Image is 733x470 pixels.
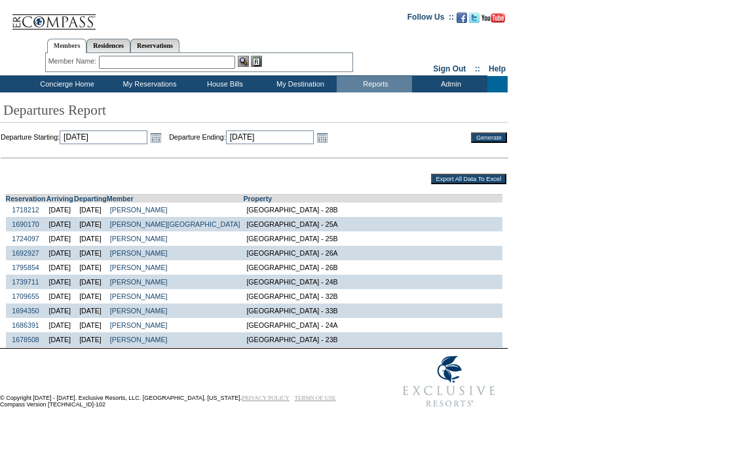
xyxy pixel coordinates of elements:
[243,231,502,246] td: [GEOGRAPHIC_DATA] - 25B
[74,289,107,304] td: [DATE]
[1,130,457,145] td: Departure Starting: Departure Ending:
[110,220,240,228] a: [PERSON_NAME][GEOGRAPHIC_DATA]
[46,260,75,275] td: [DATE]
[457,12,467,23] img: Become our fan on Facebook
[74,231,107,246] td: [DATE]
[74,304,107,318] td: [DATE]
[12,220,39,228] a: 1690170
[242,395,290,401] a: PRIVACY POLICY
[412,76,487,92] td: Admin
[481,16,505,24] a: Subscribe to our YouTube Channel
[110,307,168,315] a: [PERSON_NAME]
[111,76,186,92] td: My Reservations
[243,203,502,217] td: [GEOGRAPHIC_DATA] - 28B
[12,307,39,315] a: 1694350
[110,235,168,243] a: [PERSON_NAME]
[12,321,39,329] a: 1686391
[48,56,99,67] div: Member Name:
[46,246,75,260] td: [DATE]
[295,395,336,401] a: TERMS OF USE
[251,56,262,67] img: Reservations
[46,203,75,217] td: [DATE]
[12,264,39,271] a: 1795854
[243,260,502,275] td: [GEOGRAPHIC_DATA] - 26B
[12,292,39,300] a: 1709655
[11,3,96,30] img: Compass Home
[12,235,39,243] a: 1724097
[74,275,107,289] td: [DATE]
[110,321,168,329] a: [PERSON_NAME]
[110,278,168,286] a: [PERSON_NAME]
[469,12,479,23] img: Follow us on Twitter
[107,195,134,203] a: Member
[243,304,502,318] td: [GEOGRAPHIC_DATA] - 33B
[261,76,337,92] td: My Destination
[238,56,249,67] img: View
[315,130,329,145] a: Open the calendar popup.
[407,11,454,27] td: Follow Us ::
[431,174,506,184] input: Export All Data To Excel
[471,132,507,143] input: Generate
[46,332,75,347] td: [DATE]
[110,336,168,343] a: [PERSON_NAME]
[457,16,467,24] a: Become our fan on Facebook
[74,246,107,260] td: [DATE]
[110,249,168,257] a: [PERSON_NAME]
[47,39,87,53] a: Members
[12,206,39,214] a: 1718212
[390,349,508,414] img: Exclusive Resorts
[74,217,107,231] td: [DATE]
[433,64,466,73] a: Sign Out
[243,195,272,203] a: Property
[6,195,46,203] a: Reservation
[12,278,39,286] a: 1739711
[12,249,39,257] a: 1692927
[149,130,163,145] a: Open the calendar popup.
[46,318,75,332] td: [DATE]
[74,203,107,217] td: [DATE]
[186,76,261,92] td: House Bills
[12,336,39,343] a: 1678508
[110,206,168,214] a: [PERSON_NAME]
[74,195,107,203] a: Departing
[47,195,73,203] a: Arriving
[110,264,168,271] a: [PERSON_NAME]
[489,64,506,73] a: Help
[46,304,75,318] td: [DATE]
[481,13,505,23] img: Subscribe to our YouTube Channel
[130,39,179,52] a: Reservations
[86,39,130,52] a: Residences
[46,275,75,289] td: [DATE]
[243,318,502,332] td: [GEOGRAPHIC_DATA] - 24A
[74,260,107,275] td: [DATE]
[469,16,479,24] a: Follow us on Twitter
[243,217,502,231] td: [GEOGRAPHIC_DATA] - 25A
[46,231,75,246] td: [DATE]
[243,289,502,304] td: [GEOGRAPHIC_DATA] - 32B
[74,332,107,347] td: [DATE]
[243,246,502,260] td: [GEOGRAPHIC_DATA] - 26A
[21,76,111,92] td: Concierge Home
[110,292,168,300] a: [PERSON_NAME]
[475,64,480,73] span: ::
[74,318,107,332] td: [DATE]
[46,217,75,231] td: [DATE]
[243,275,502,289] td: [GEOGRAPHIC_DATA] - 24B
[337,76,412,92] td: Reports
[46,289,75,304] td: [DATE]
[243,332,502,347] td: [GEOGRAPHIC_DATA] - 23B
